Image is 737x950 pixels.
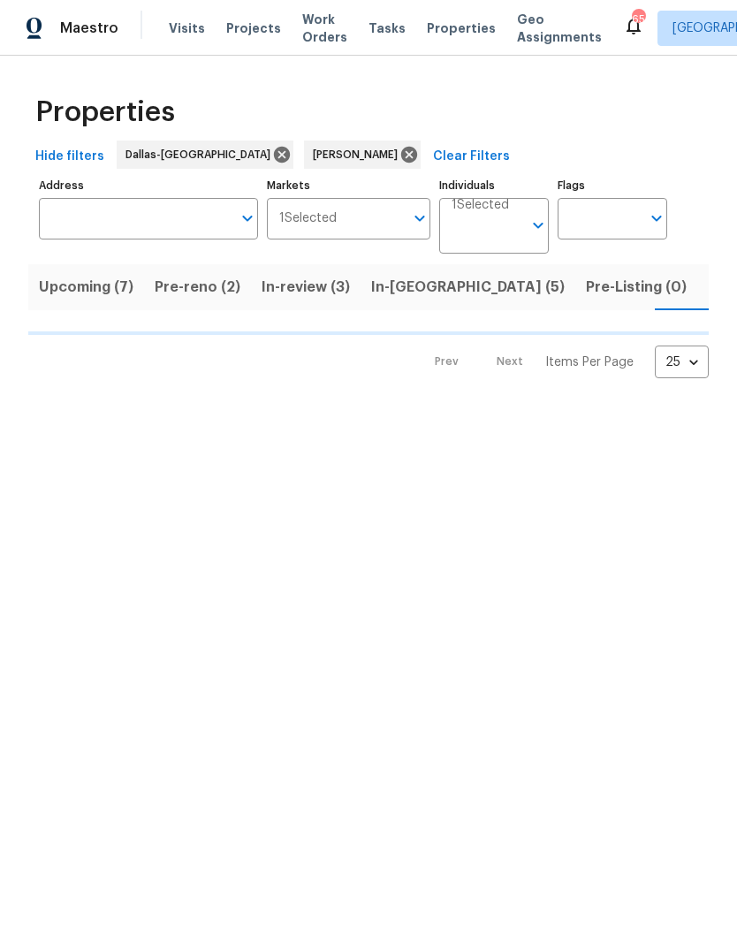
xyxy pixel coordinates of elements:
[517,11,602,46] span: Geo Assignments
[60,19,118,37] span: Maestro
[644,206,669,231] button: Open
[262,275,350,300] span: In-review (3)
[169,19,205,37] span: Visits
[407,206,432,231] button: Open
[426,141,517,173] button: Clear Filters
[279,211,337,226] span: 1 Selected
[368,22,406,34] span: Tasks
[39,180,258,191] label: Address
[427,19,496,37] span: Properties
[545,353,634,371] p: Items Per Page
[452,198,509,213] span: 1 Selected
[439,180,549,191] label: Individuals
[155,275,240,300] span: Pre-reno (2)
[267,180,431,191] label: Markets
[313,146,405,163] span: [PERSON_NAME]
[526,213,551,238] button: Open
[302,11,347,46] span: Work Orders
[39,275,133,300] span: Upcoming (7)
[371,275,565,300] span: In-[GEOGRAPHIC_DATA] (5)
[35,146,104,168] span: Hide filters
[235,206,260,231] button: Open
[35,103,175,121] span: Properties
[28,141,111,173] button: Hide filters
[125,146,277,163] span: Dallas-[GEOGRAPHIC_DATA]
[558,180,667,191] label: Flags
[117,141,293,169] div: Dallas-[GEOGRAPHIC_DATA]
[655,339,709,385] div: 25
[418,346,709,378] nav: Pagination Navigation
[433,146,510,168] span: Clear Filters
[586,275,687,300] span: Pre-Listing (0)
[304,141,421,169] div: [PERSON_NAME]
[226,19,281,37] span: Projects
[632,11,644,28] div: 65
